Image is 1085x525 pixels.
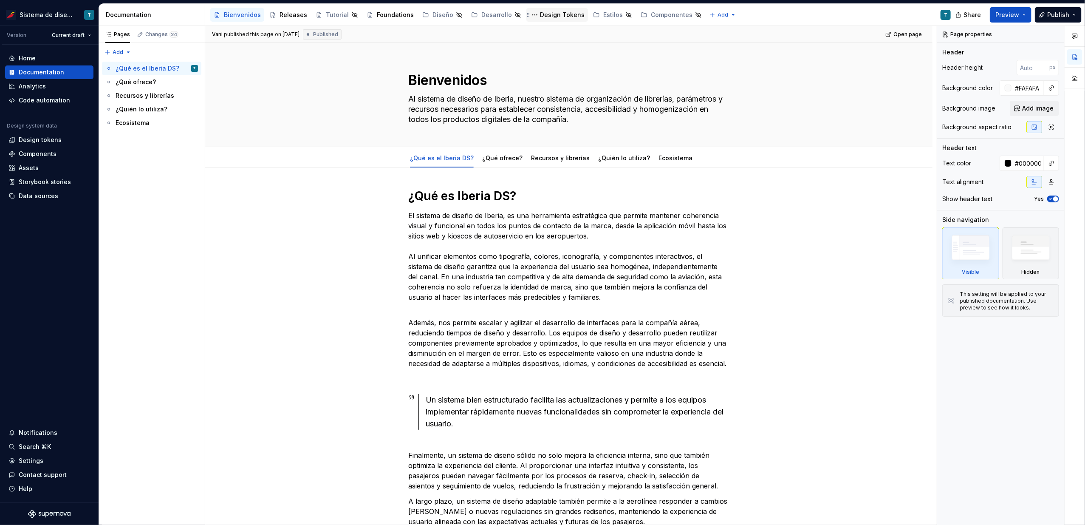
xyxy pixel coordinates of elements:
div: Header [942,48,964,57]
a: ¿Quién lo utiliza? [598,154,650,162]
div: Search ⌘K [19,443,51,451]
div: ¿Qué ofrece? [479,149,526,167]
div: Header height [942,63,983,72]
span: Vani [212,31,223,38]
div: T [194,64,196,73]
a: Ecosistema [658,154,692,162]
div: Background aspect ratio [942,123,1012,131]
div: Ecosistema [116,119,150,127]
a: Tutorial [312,8,362,22]
div: ¿Quién lo utiliza? [116,105,167,114]
div: Show header text [942,195,992,203]
p: px [1049,64,1056,71]
div: Visible [962,269,979,275]
textarea: Bienvenidos [407,70,728,91]
div: published this page on [DATE] [224,31,300,38]
div: Hidden [1003,227,1060,279]
img: 55604660-494d-44a9-beb2-692398e9940a.png [6,10,16,20]
a: Bienvenidos [210,8,264,22]
a: Desarrollo [468,8,525,22]
div: ¿Quién lo utiliza? [595,149,653,167]
button: Add [707,9,739,21]
div: Side navigation [942,216,989,224]
a: Settings [5,454,93,468]
div: Estilos [603,11,623,19]
div: Design system data [7,122,57,129]
a: Code automation [5,94,93,107]
input: Auto [1012,80,1044,96]
input: Auto [1012,156,1044,171]
div: Recursos y librerías [116,91,174,100]
a: Releases [266,8,311,22]
a: Recursos y librerías [102,89,201,102]
a: ¿Quién lo utiliza? [102,102,201,116]
button: Sistema de diseño IberiaT [2,6,97,24]
div: Notifications [19,429,57,437]
button: Search ⌘K [5,440,93,454]
a: Storybook stories [5,175,93,189]
div: Page tree [102,62,201,130]
a: Analytics [5,79,93,93]
div: Components [19,150,57,158]
div: Pages [105,31,130,38]
label: Yes [1034,196,1044,202]
div: Version [7,32,26,39]
span: Add [113,49,123,56]
div: Desarrollo [481,11,512,19]
button: Add image [1010,101,1059,116]
p: El sistema de diseño de Iberia, es una herramienta estratégica que permite mantener coherencia vi... [408,210,729,302]
div: Analytics [19,82,46,91]
a: ¿Qué ofrece? [482,154,523,162]
div: Sistema de diseño Iberia [20,11,74,19]
div: Settings [19,457,43,465]
div: Hidden [1022,269,1040,275]
div: Assets [19,164,39,172]
input: Auto [1017,60,1049,75]
div: ¿Qué es el Iberia DS? [407,149,477,167]
a: Design tokens [5,133,93,147]
h1: ¿Qué es Iberia DS? [408,188,729,204]
div: ¿Qué es el Iberia DS? [116,64,179,73]
div: This setting will be applied to your published documentation. Use preview to see how it looks. [960,291,1054,311]
span: Add [718,11,728,18]
div: ¿Qué ofrece? [116,78,156,86]
span: Open page [893,31,922,38]
a: ¿Qué es el Iberia DS?T [102,62,201,75]
p: Además, nos permite escalar y agilizar el desarrollo de interfaces para la compañía aérea, reduci... [408,307,729,369]
textarea: Al sistema de diseño de Iberia, nuestro sistema de organización de librerías, parámetros y recurs... [407,92,728,126]
div: Text color [942,159,971,167]
div: Ecosistema [655,149,696,167]
a: Assets [5,161,93,175]
div: Contact support [19,471,67,479]
div: Storybook stories [19,178,71,186]
div: Page tree [210,6,705,23]
div: Background color [942,84,993,92]
div: Documentation [19,68,64,77]
span: Add image [1022,104,1054,113]
a: Componentes [637,8,705,22]
div: Foundations [377,11,414,19]
div: Design Tokens [540,11,585,19]
div: Design tokens [19,136,62,144]
div: Help [19,485,32,493]
a: Diseño [419,8,466,22]
div: Text alignment [942,178,983,186]
div: Data sources [19,192,58,200]
p: Finalmente, un sistema de diseño sólido no solo mejora la eficiencia interna, sino que también op... [408,440,729,491]
div: Componentes [651,11,692,19]
div: Home [19,54,36,62]
a: Data sources [5,189,93,203]
a: Recursos y librerías [531,154,590,162]
span: Share [964,11,981,19]
a: Ecosistema [102,116,201,130]
svg: Supernova Logo [28,510,71,518]
a: ¿Qué ofrece? [102,75,201,89]
div: Un sistema bien estructurado facilita las actualizaciones y permite a los equipos implementar ráp... [426,394,729,430]
button: Contact support [5,468,93,482]
span: Publish [1047,11,1069,19]
span: Published [313,31,338,38]
div: T [88,11,91,18]
a: Open page [883,28,926,40]
div: Recursos y librerías [528,149,593,167]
